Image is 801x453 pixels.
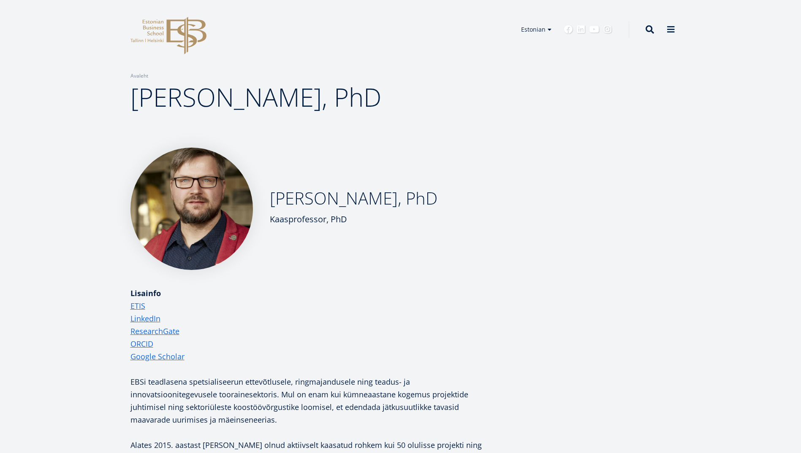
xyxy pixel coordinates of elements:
a: ORCID [130,337,153,350]
a: ResearchGate [130,325,179,337]
a: Linkedin [577,25,585,34]
a: Facebook [564,25,573,34]
img: Veiko Karu [130,148,253,270]
a: Google Scholar [130,350,185,363]
a: Instagram [603,25,612,34]
div: Lisainfo [130,287,485,299]
span: [PERSON_NAME], PhD [130,80,381,114]
a: Youtube [589,25,599,34]
a: Avaleht [130,72,148,80]
a: LinkedIn [130,312,160,325]
a: ETIS [130,299,145,312]
div: Kaasprofessor, PhD [270,213,437,226]
h2: [PERSON_NAME], PhD [270,188,437,209]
